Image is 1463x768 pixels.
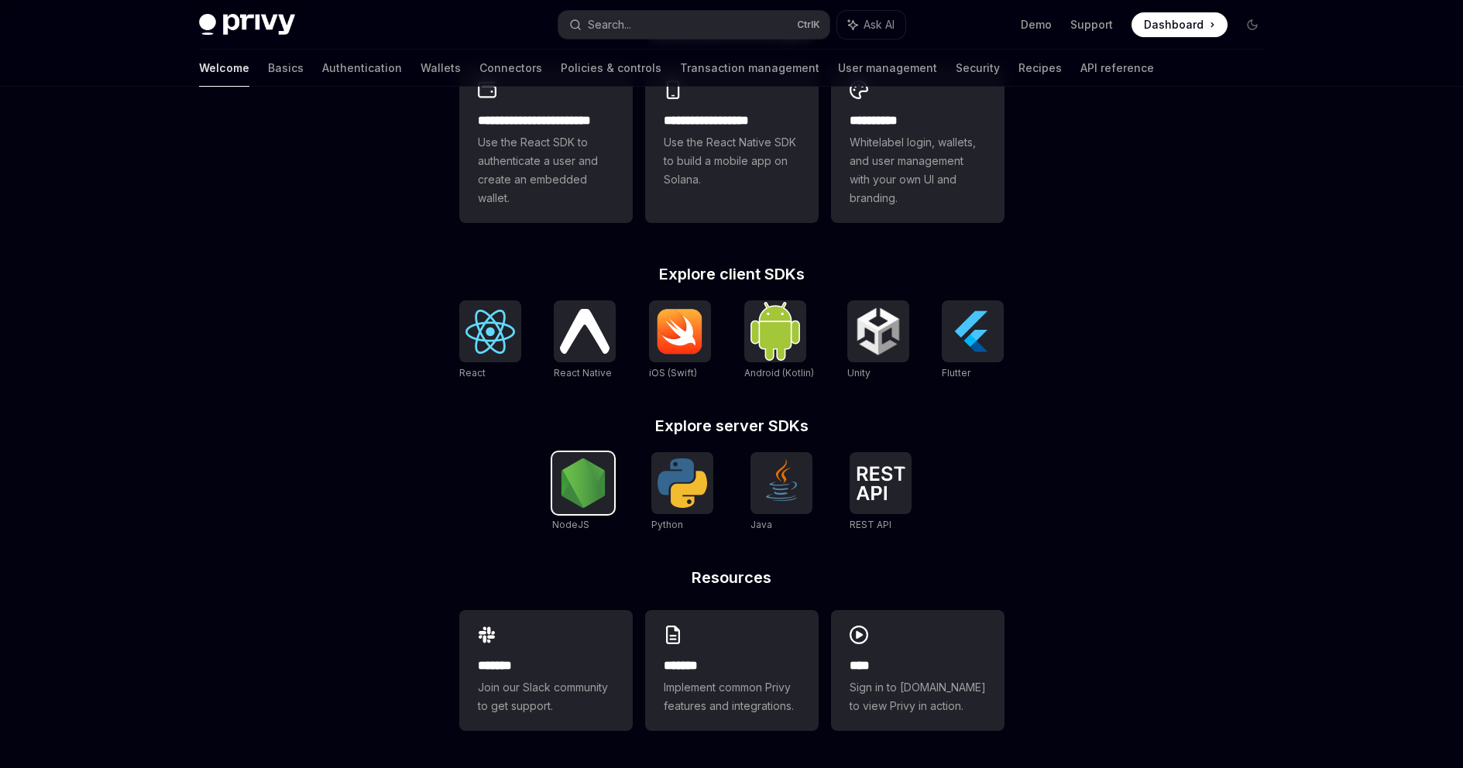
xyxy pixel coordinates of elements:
[750,302,800,360] img: Android (Kotlin)
[459,418,1005,434] h2: Explore server SDKs
[856,466,905,500] img: REST API
[459,300,521,381] a: ReactReact
[850,133,986,207] span: Whitelabel login, wallets, and user management with your own UI and branding.
[554,300,616,381] a: React NativeReact Native
[649,300,711,381] a: iOS (Swift)iOS (Swift)
[478,678,614,715] span: Join our Slack community to get support.
[268,50,304,87] a: Basics
[750,452,812,533] a: JavaJava
[1080,50,1154,87] a: API reference
[850,452,912,533] a: REST APIREST API
[847,300,909,381] a: UnityUnity
[837,11,905,39] button: Ask AI
[199,50,249,87] a: Welcome
[199,14,295,36] img: dark logo
[459,367,486,379] span: React
[1144,17,1204,33] span: Dashboard
[1240,12,1265,37] button: Toggle dark mode
[649,367,697,379] span: iOS (Swift)
[948,307,998,356] img: Flutter
[864,17,895,33] span: Ask AI
[552,519,589,530] span: NodeJS
[554,367,612,379] span: React Native
[552,452,614,533] a: NodeJSNodeJS
[744,367,814,379] span: Android (Kotlin)
[560,309,610,353] img: React Native
[750,519,772,530] span: Java
[853,307,903,356] img: Unity
[479,50,542,87] a: Connectors
[757,458,806,508] img: Java
[558,458,608,508] img: NodeJS
[797,19,820,31] span: Ctrl K
[459,610,633,731] a: **** **Join our Slack community to get support.
[561,50,661,87] a: Policies & controls
[664,133,800,189] span: Use the React Native SDK to build a mobile app on Solana.
[1018,50,1062,87] a: Recipes
[850,678,986,715] span: Sign in to [DOMAIN_NAME] to view Privy in action.
[831,610,1005,731] a: ****Sign in to [DOMAIN_NAME] to view Privy in action.
[1021,17,1052,33] a: Demo
[831,65,1005,223] a: **** *****Whitelabel login, wallets, and user management with your own UI and branding.
[645,65,819,223] a: **** **** **** ***Use the React Native SDK to build a mobile app on Solana.
[664,678,800,715] span: Implement common Privy features and integrations.
[850,519,891,530] span: REST API
[1070,17,1113,33] a: Support
[645,610,819,731] a: **** **Implement common Privy features and integrations.
[956,50,1000,87] a: Security
[1132,12,1228,37] a: Dashboard
[744,300,814,381] a: Android (Kotlin)Android (Kotlin)
[680,50,819,87] a: Transaction management
[588,15,631,34] div: Search...
[655,308,705,355] img: iOS (Swift)
[838,50,937,87] a: User management
[658,458,707,508] img: Python
[847,367,871,379] span: Unity
[651,452,713,533] a: PythonPython
[459,266,1005,282] h2: Explore client SDKs
[421,50,461,87] a: Wallets
[651,519,683,530] span: Python
[459,570,1005,585] h2: Resources
[942,300,1004,381] a: FlutterFlutter
[942,367,970,379] span: Flutter
[465,310,515,354] img: React
[322,50,402,87] a: Authentication
[478,133,614,207] span: Use the React SDK to authenticate a user and create an embedded wallet.
[558,11,829,39] button: Search...CtrlK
